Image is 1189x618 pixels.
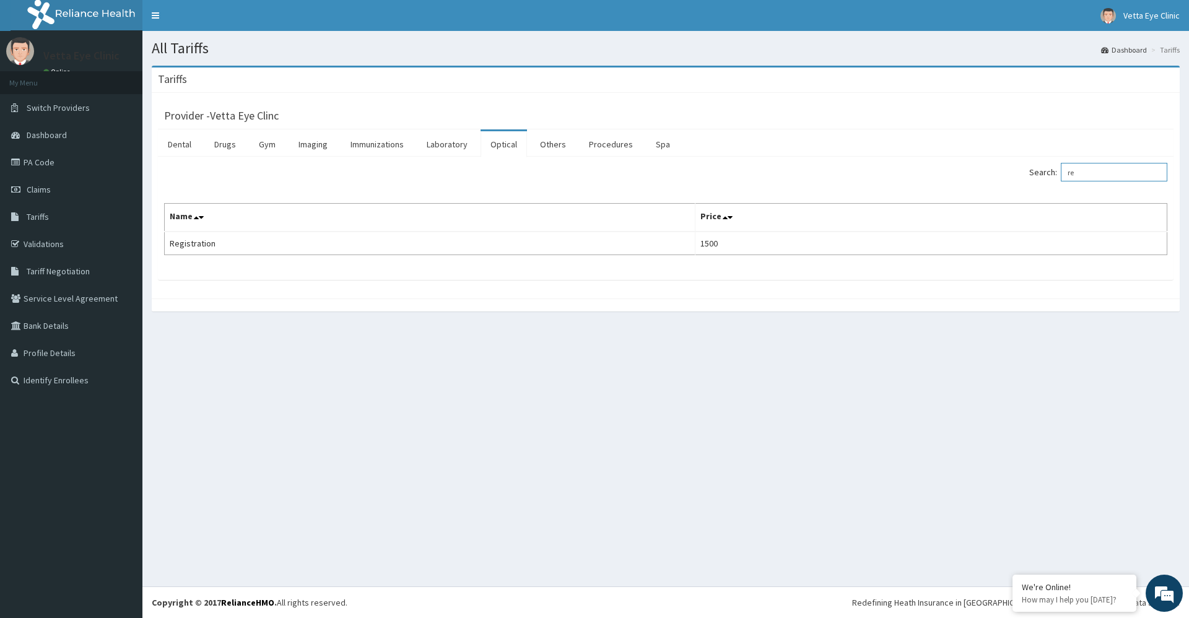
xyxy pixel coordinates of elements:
a: Immunizations [341,131,414,157]
span: Switch Providers [27,102,90,113]
a: RelianceHMO [221,597,274,608]
a: Others [530,131,576,157]
strong: Copyright © 2017 . [152,597,277,608]
td: 1500 [695,232,1167,255]
td: Registration [165,232,695,255]
input: Search: [1061,163,1167,181]
div: Redefining Heath Insurance in [GEOGRAPHIC_DATA] using Telemedicine and Data Science! [852,596,1180,609]
li: Tariffs [1148,45,1180,55]
a: Optical [481,131,527,157]
h3: Tariffs [158,74,187,85]
a: Online [43,67,73,76]
div: Minimize live chat window [203,6,233,36]
p: How may I help you today? [1022,594,1127,605]
span: Claims [27,184,51,195]
a: Laboratory [417,131,477,157]
img: User Image [6,37,34,65]
span: Tariffs [27,211,49,222]
a: Gym [249,131,285,157]
a: Dental [158,131,201,157]
img: User Image [1100,8,1116,24]
h1: All Tariffs [152,40,1180,56]
span: We're online! [72,156,171,281]
a: Imaging [289,131,338,157]
footer: All rights reserved. [142,586,1189,618]
a: Spa [646,131,680,157]
th: Name [165,204,695,232]
a: Drugs [204,131,246,157]
div: We're Online! [1022,581,1127,593]
span: Tariff Negotiation [27,266,90,277]
p: Vetta Eye Clinic [43,50,120,61]
span: Dashboard [27,129,67,141]
a: Dashboard [1101,45,1147,55]
span: Vetta Eye Clinic [1123,10,1180,21]
label: Search: [1029,163,1167,181]
img: d_794563401_company_1708531726252_794563401 [23,62,50,93]
h3: Provider - Vetta Eye Clinc [164,110,279,121]
th: Price [695,204,1167,232]
div: Chat with us now [64,69,208,85]
a: Procedures [579,131,643,157]
textarea: Type your message and hit 'Enter' [6,338,236,381]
